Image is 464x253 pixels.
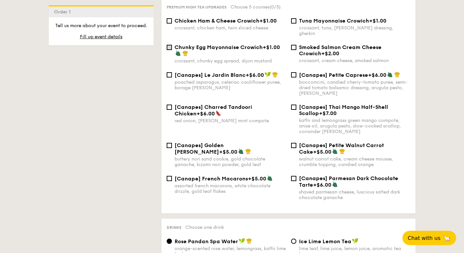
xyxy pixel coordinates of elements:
input: [Canapes] Petite Walnut Carrot Cake+$5.00walnut carrot cake, cream cheese mousse, crumble topping... [291,143,296,148]
img: icon-vegetarian.fe4039eb.svg [267,175,273,181]
img: icon-chef-hat.a58ddaea.svg [246,238,252,244]
div: kaffir and lemongrass green mango compote, anise oil, arugula pesto, slow-cooked scallop, coriand... [299,118,410,134]
img: icon-vegetarian.fe4039eb.svg [175,50,181,56]
div: buttery nori sand cookie, gold chocolate ganache, kizami nori powder, gold leaf [175,156,286,167]
span: Order 1 [54,9,73,15]
input: Chunky Egg Mayonnaise Crowich+$1.00croissant, chunky egg spread, dijon mustard [167,45,172,50]
div: croissant, tuna, [PERSON_NAME] dressing, gherkin [299,25,410,36]
input: [Canapes] Golden [PERSON_NAME]+$5.00buttery nori sand cookie, gold chocolate ganache, kizami nori... [167,143,172,148]
span: +$6.00 [196,110,215,117]
img: icon-vegan.f8ff3823.svg [352,238,359,244]
img: icon-spicy.37a8142b.svg [215,110,221,116]
span: +$1.00 [263,44,280,50]
input: Tuna Mayonnaise Crowich+$1.00croissant, tuna, [PERSON_NAME] dressing, gherkin [291,18,296,24]
input: [Canapes] Petite Caprese+$6.00bocconcini, candied cherry-tomato puree, semi-dried tomato balsamic... [291,72,296,77]
span: +$6.00 [368,72,386,78]
div: walnut carrot cake, cream cheese mousse, crumble topping, candied orange [299,156,410,167]
span: +$5.00 [313,149,331,155]
img: icon-vegan.f8ff3823.svg [239,238,245,244]
div: poached asparagus, celeriac cauliflower puree, borage [PERSON_NAME] [175,79,286,91]
span: +$2.00 [321,50,339,57]
span: Ice Lime Lemon Tea [299,238,351,245]
span: Drinks [167,225,181,230]
div: assorted french macarons, white chocolate drizzle, gold leaf flakes [175,183,286,194]
span: Fill up event details [80,34,122,40]
span: Chat with us [408,235,440,241]
input: Rose Pandan Spa Waterorange-scented rose water, lemongrass, kaffir lime leaf [167,239,172,244]
span: +$1.00 [369,18,386,24]
img: icon-vegetarian.fe4039eb.svg [332,148,338,154]
span: +$7.00 [319,110,337,116]
div: croissant, cream cheese, smoked salmon [299,58,410,63]
img: icon-chef-hat.a58ddaea.svg [182,50,188,56]
span: [Canape] French Macarons [175,176,248,182]
span: Choose one drink [185,225,224,230]
div: croissant, chicken ham, twin sliced cheese [175,25,286,31]
p: Tell us more about your event to proceed. [54,23,148,29]
span: Premium high tea upgrades [167,5,227,9]
input: [Canapes] Thai Mango Half-Shell Scallop+$7.00kaffir and lemongrass green mango compote, anise oil... [291,105,296,110]
div: shaved parmesan cheese, luscious salted dark chocolate ganache [299,189,410,200]
span: 🦙 [443,234,451,242]
span: [Canapes] Le Jardin Blanc [175,72,246,78]
span: +$6.00 [313,182,331,188]
div: red onion, [PERSON_NAME] mint compote [175,118,286,124]
span: [Canapes] Golden [PERSON_NAME] [175,142,224,155]
input: [Canape] French Macarons+$5.00assorted french macarons, white chocolate drizzle, gold leaf flakes [167,176,172,181]
span: [Canapes] Petite Walnut Carrot Cake [299,142,384,155]
span: +$5.00 [248,176,266,182]
span: Choose 5 courses [231,4,281,10]
img: icon-vegetarian.fe4039eb.svg [332,181,338,187]
input: Ice Lime Lemon Tealime leaf, lime juice, lemon juice, aromatic tea base [291,239,296,244]
span: Chicken Ham & Cheese Crowich [175,18,259,24]
span: [Canapes] Charred Tandoori Chicken [175,104,252,117]
img: icon-vegetarian.fe4039eb.svg [238,148,244,154]
span: Rose Pandan Spa Water [175,238,238,245]
span: +$1.00 [259,18,277,24]
span: +$6.00 [246,72,264,78]
div: bocconcini, candied cherry-tomato puree, semi-dried tomato balsamic dressing, arugula pesto, [PER... [299,79,410,96]
span: [Canapes] Petite Caprese [299,72,368,78]
span: (0/5) [269,4,281,10]
img: icon-vegan.f8ff3823.svg [265,72,271,77]
input: Smoked Salmon Cream Cheese Crowich+$2.00croissant, cream cheese, smoked salmon [291,45,296,50]
input: [Canapes] Charred Tandoori Chicken+$6.00red onion, [PERSON_NAME] mint compote [167,105,172,110]
span: Smoked Salmon Cream Cheese Crowich [299,44,381,57]
img: icon-chef-hat.a58ddaea.svg [394,72,400,77]
span: +$5.00 [219,149,237,155]
input: Chicken Ham & Cheese Crowich+$1.00croissant, chicken ham, twin sliced cheese [167,18,172,24]
span: [Canapes] Thai Mango Half-Shell Scallop [299,104,388,116]
img: icon-vegetarian.fe4039eb.svg [387,72,393,77]
input: [Canapes] Parmesan Dark Chocolate Tarte+$6.00shaved parmesan cheese, luscious salted dark chocola... [291,176,296,181]
span: [Canapes] Parmesan Dark Chocolate Tarte [299,175,398,188]
button: Chat with us🦙 [402,231,456,245]
img: icon-chef-hat.a58ddaea.svg [245,148,251,154]
span: Tuna Mayonnaise Crowich [299,18,369,24]
img: icon-chef-hat.a58ddaea.svg [339,148,345,154]
input: [Canapes] Le Jardin Blanc+$6.00poached asparagus, celeriac cauliflower puree, borage [PERSON_NAME] [167,72,172,77]
span: Chunky Egg Mayonnaise Crowich [175,44,263,50]
div: croissant, chunky egg spread, dijon mustard [175,58,286,64]
img: icon-chef-hat.a58ddaea.svg [272,72,278,77]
